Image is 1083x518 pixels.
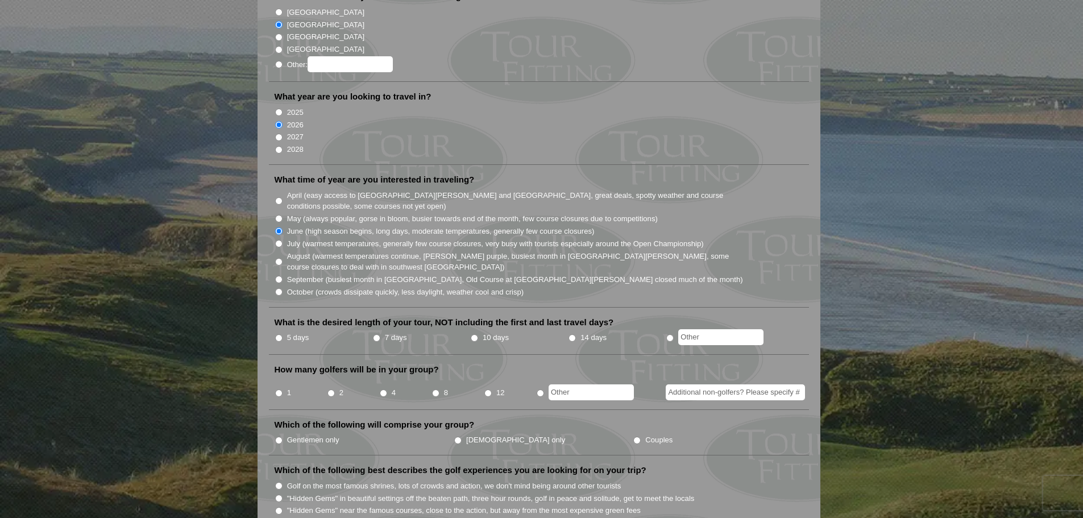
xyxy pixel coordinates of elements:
label: 5 days [287,332,309,343]
label: 2025 [287,107,304,118]
label: What time of year are you interested in traveling? [275,174,475,185]
label: 12 [496,387,505,399]
label: 14 days [580,332,607,343]
label: 2026 [287,119,304,131]
label: What year are you looking to travel in? [275,91,431,102]
label: 10 days [483,332,509,343]
label: Which of the following best describes the golf experiences you are looking for on your trip? [275,465,646,476]
label: September (busiest month in [GEOGRAPHIC_DATA], Old Course at [GEOGRAPHIC_DATA][PERSON_NAME] close... [287,274,743,285]
label: 8 [444,387,448,399]
label: 7 days [385,332,407,343]
label: How many golfers will be in your group? [275,364,439,375]
label: [DEMOGRAPHIC_DATA] only [466,434,565,446]
label: "Hidden Gems" in beautiful settings off the beaten path, three hour rounds, golf in peace and sol... [287,493,695,504]
label: October (crowds dissipate quickly, less daylight, weather cool and crisp) [287,287,524,298]
label: 1 [287,387,291,399]
label: [GEOGRAPHIC_DATA] [287,7,364,18]
label: [GEOGRAPHIC_DATA] [287,44,364,55]
label: 2028 [287,144,304,155]
label: Couples [645,434,673,446]
label: 2027 [287,131,304,143]
input: Other: [308,56,393,72]
label: July (warmest temperatures, generally few course closures, very busy with tourists especially aro... [287,238,704,250]
label: [GEOGRAPHIC_DATA] [287,31,364,43]
input: Additional non-golfers? Please specify # [666,384,805,400]
label: "Hidden Gems" near the famous courses, close to the action, but away from the most expensive gree... [287,505,641,516]
input: Other [549,384,634,400]
label: April (easy access to [GEOGRAPHIC_DATA][PERSON_NAME] and [GEOGRAPHIC_DATA], great deals, spotty w... [287,190,744,212]
label: 4 [392,387,396,399]
label: June (high season begins, long days, moderate temperatures, generally few course closures) [287,226,595,237]
label: [GEOGRAPHIC_DATA] [287,19,364,31]
label: 2 [339,387,343,399]
label: Which of the following will comprise your group? [275,419,475,430]
label: August (warmest temperatures continue, [PERSON_NAME] purple, busiest month in [GEOGRAPHIC_DATA][P... [287,251,744,273]
label: Golf on the most famous shrines, lots of crowds and action, we don't mind being around other tour... [287,480,621,492]
label: May (always popular, gorse in bloom, busier towards end of the month, few course closures due to ... [287,213,658,225]
input: Other [678,329,764,345]
label: Gentlemen only [287,434,339,446]
label: Other: [287,56,393,72]
label: What is the desired length of your tour, NOT including the first and last travel days? [275,317,614,328]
